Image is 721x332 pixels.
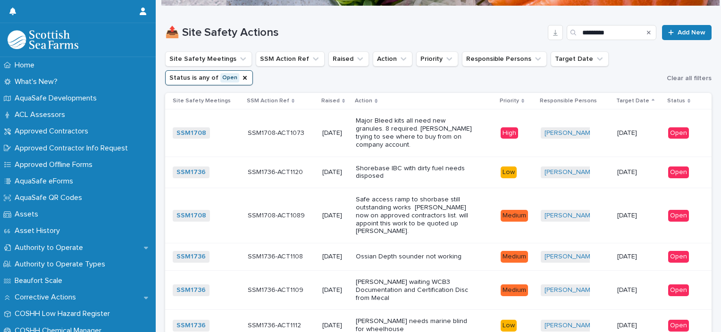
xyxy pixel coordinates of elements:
tr: SSM1736 SSM1736-ACT1120SSM1736-ACT1120 [DATE]Shorebase IBC with dirty fuel needs disposedLow[PERS... [165,157,712,188]
h1: 📤 Site Safety Actions [165,26,544,40]
p: [DATE] [617,212,660,220]
div: Open [668,127,689,139]
a: SSM1708 [176,129,206,137]
p: Authority to Operate [11,243,91,252]
p: [DATE] [617,253,660,261]
p: [DATE] [322,129,349,137]
p: Authority to Operate Types [11,260,113,269]
p: [DATE] [322,212,349,220]
div: High [501,127,518,139]
p: Shorebase IBC with dirty fuel needs disposed [356,165,474,181]
tr: SSM1736 SSM1736-ACT1108SSM1736-ACT1108 [DATE]Ossian Depth sounder not workingMedium[PERSON_NAME] ... [165,243,712,271]
button: Action [373,51,412,66]
p: [DATE] [617,129,660,137]
p: Assets [11,210,46,219]
p: SSM1736-ACT1108 [248,251,305,261]
a: SSM1736 [176,286,206,294]
button: Responsible Persons [462,51,547,66]
p: Site Safety Meetings [173,96,231,106]
p: Approved Contractors [11,127,96,136]
a: [PERSON_NAME] [545,129,596,137]
p: SSM1708-ACT1089 [248,210,307,220]
span: Add New [678,29,705,36]
tr: SSM1736 SSM1736-ACT1109SSM1736-ACT1109 [DATE][PERSON_NAME] waiting WCB3 Documentation and Certifi... [165,270,712,309]
input: Search [567,25,656,40]
tr: SSM1708 SSM1708-ACT1089SSM1708-ACT1089 [DATE]Safe access ramp to shorbase still outstanding works... [165,188,712,243]
p: SSM1736-ACT1120 [248,166,305,176]
p: Asset History [11,226,67,235]
p: Raised [321,96,340,106]
p: SSM1736-ACT1109 [248,284,305,294]
div: Medium [501,284,528,296]
button: Clear all filters [663,71,712,85]
p: COSHH Low Hazard Register [11,309,117,318]
p: Beaufort Scale [11,276,70,285]
button: Priority [416,51,458,66]
a: [PERSON_NAME] [545,286,596,294]
a: [PERSON_NAME] [545,253,596,261]
p: SSM1736-ACT1112 [248,320,303,330]
button: Status [165,70,253,85]
div: Low [501,166,517,178]
p: Priority [500,96,519,106]
div: Medium [501,251,528,263]
a: SSM1736 [176,168,206,176]
p: SSM Action Ref [247,96,289,106]
p: What's New? [11,77,65,86]
p: Approved Contractor Info Request [11,144,135,153]
p: Safe access ramp to shorbase still outstanding works [PERSON_NAME] now on approved contractors li... [356,196,474,235]
p: Major Bleed kits all need new granules. 8 required. [PERSON_NAME] trying to see where to buy from... [356,117,474,149]
p: [PERSON_NAME] waiting WCB3 Documentation and Certification Disc from Mecal [356,278,474,302]
p: [DATE] [322,322,349,330]
p: AquaSafe Developments [11,94,104,103]
div: Open [668,166,689,178]
p: Home [11,61,42,70]
a: SSM1708 [176,212,206,220]
a: [PERSON_NAME] [545,168,596,176]
p: SSM1708-ACT1073 [248,127,306,137]
p: [DATE] [322,286,349,294]
button: Raised [328,51,369,66]
p: Corrective Actions [11,293,84,302]
p: AquaSafe eForms [11,177,81,186]
span: Clear all filters [667,75,712,82]
p: Status [667,96,685,106]
p: [DATE] [322,168,349,176]
div: Medium [501,210,528,222]
div: Open [668,210,689,222]
a: SSM1736 [176,322,206,330]
button: Target Date [551,51,609,66]
p: Ossian Depth sounder not working [356,253,474,261]
a: SSM1736 [176,253,206,261]
a: [PERSON_NAME] [545,212,596,220]
div: Open [668,251,689,263]
tr: SSM1708 SSM1708-ACT1073SSM1708-ACT1073 [DATE]Major Bleed kits all need new granules. 8 required. ... [165,109,712,157]
p: Approved Offline Forms [11,160,100,169]
p: ACL Assessors [11,110,73,119]
button: Site Safety Meetings [165,51,252,66]
p: [DATE] [617,286,660,294]
p: Action [355,96,372,106]
p: [DATE] [617,168,660,176]
p: [DATE] [322,253,349,261]
a: [PERSON_NAME] [545,322,596,330]
img: bPIBxiqnSb2ggTQWdOVV [8,30,78,49]
p: [DATE] [617,322,660,330]
div: Low [501,320,517,332]
p: AquaSafe QR Codes [11,193,90,202]
p: Target Date [616,96,649,106]
button: SSM Action Ref [256,51,325,66]
div: Open [668,284,689,296]
p: Responsible Persons [540,96,597,106]
a: Add New [662,25,712,40]
div: Open [668,320,689,332]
